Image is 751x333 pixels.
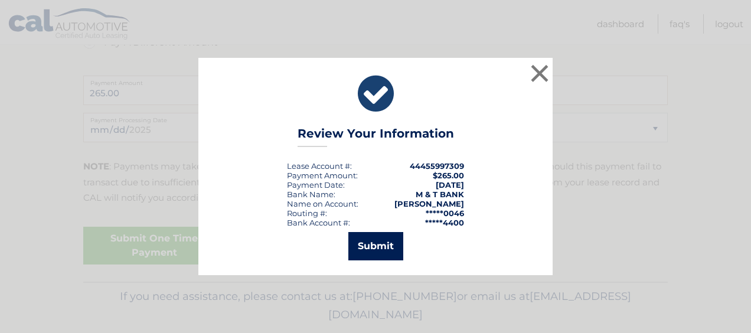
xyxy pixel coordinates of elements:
strong: [PERSON_NAME] [394,199,464,208]
div: Bank Account #: [287,218,350,227]
div: Routing #: [287,208,327,218]
button: × [528,61,551,85]
div: : [287,180,345,190]
span: [DATE] [436,180,464,190]
div: Lease Account #: [287,161,352,171]
div: Bank Name: [287,190,335,199]
div: Name on Account: [287,199,358,208]
button: Submit [348,232,403,260]
strong: M & T BANK [416,190,464,199]
span: $265.00 [433,171,464,180]
span: Payment Date [287,180,343,190]
strong: 44455997309 [410,161,464,171]
h3: Review Your Information [298,126,454,147]
div: Payment Amount: [287,171,358,180]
